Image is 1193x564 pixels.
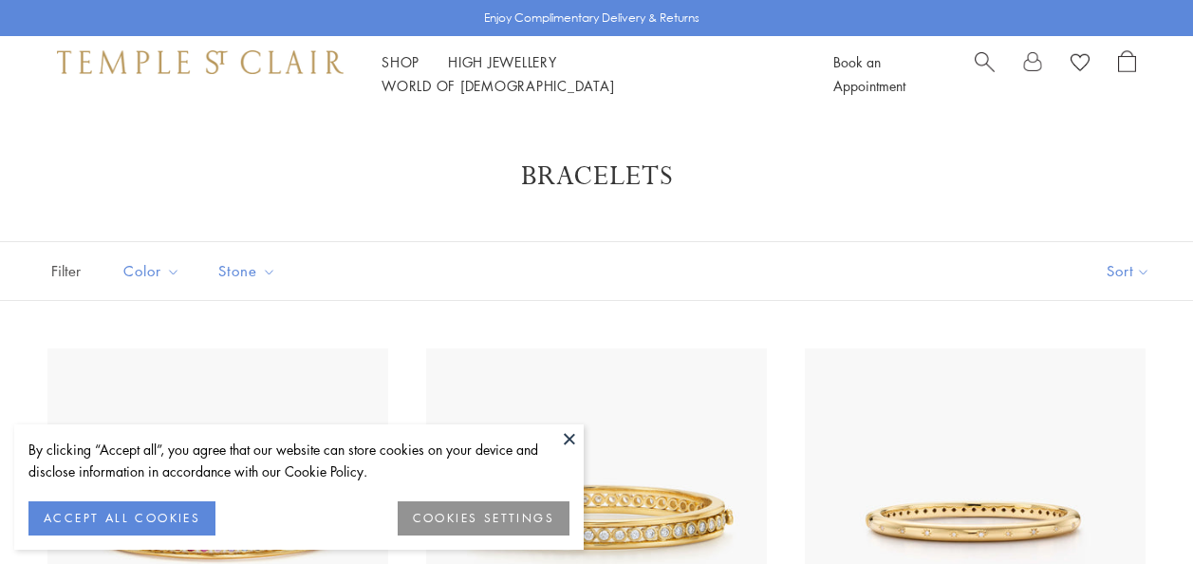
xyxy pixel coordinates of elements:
button: COOKIES SETTINGS [398,501,569,536]
h1: Bracelets [76,160,1117,194]
a: View Wishlist [1071,50,1090,79]
iframe: Gorgias live chat messenger [1098,475,1174,545]
p: Enjoy Complimentary Delivery & Returns [484,9,699,28]
a: Search [975,50,995,98]
a: ShopShop [382,52,419,71]
a: World of [DEMOGRAPHIC_DATA]World of [DEMOGRAPHIC_DATA] [382,76,614,95]
span: Stone [209,259,290,283]
span: Color [114,259,195,283]
nav: Main navigation [382,50,791,98]
button: Show sort by [1064,242,1193,300]
div: By clicking “Accept all”, you agree that our website can store cookies on your device and disclos... [28,439,569,482]
a: Book an Appointment [833,52,905,95]
a: Open Shopping Bag [1118,50,1136,98]
button: Stone [204,250,290,292]
img: Temple St. Clair [57,50,344,73]
button: ACCEPT ALL COOKIES [28,501,215,536]
button: Color [109,250,195,292]
a: High JewelleryHigh Jewellery [448,52,557,71]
